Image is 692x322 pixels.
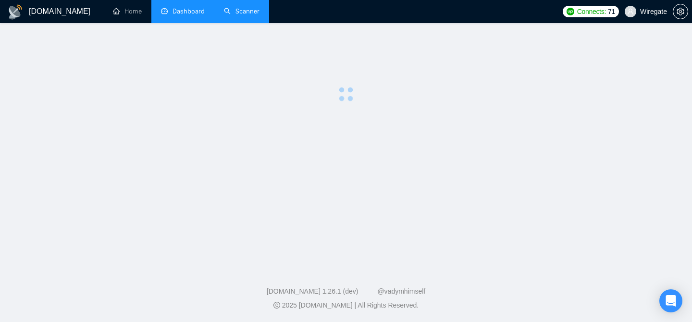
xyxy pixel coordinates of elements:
span: 71 [608,6,615,17]
span: Connects: [577,6,606,17]
span: dashboard [161,8,168,14]
span: copyright [273,302,280,309]
a: setting [673,8,688,15]
a: searchScanner [224,7,259,15]
a: @vadymhimself [377,287,425,295]
div: 2025 [DOMAIN_NAME] | All Rights Reserved. [8,300,684,310]
span: Dashboard [173,7,205,15]
img: logo [8,4,23,20]
button: setting [673,4,688,19]
a: [DOMAIN_NAME] 1.26.1 (dev) [267,287,358,295]
a: homeHome [113,7,142,15]
img: upwork-logo.png [567,8,574,15]
span: user [627,8,634,15]
div: Open Intercom Messenger [659,289,682,312]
